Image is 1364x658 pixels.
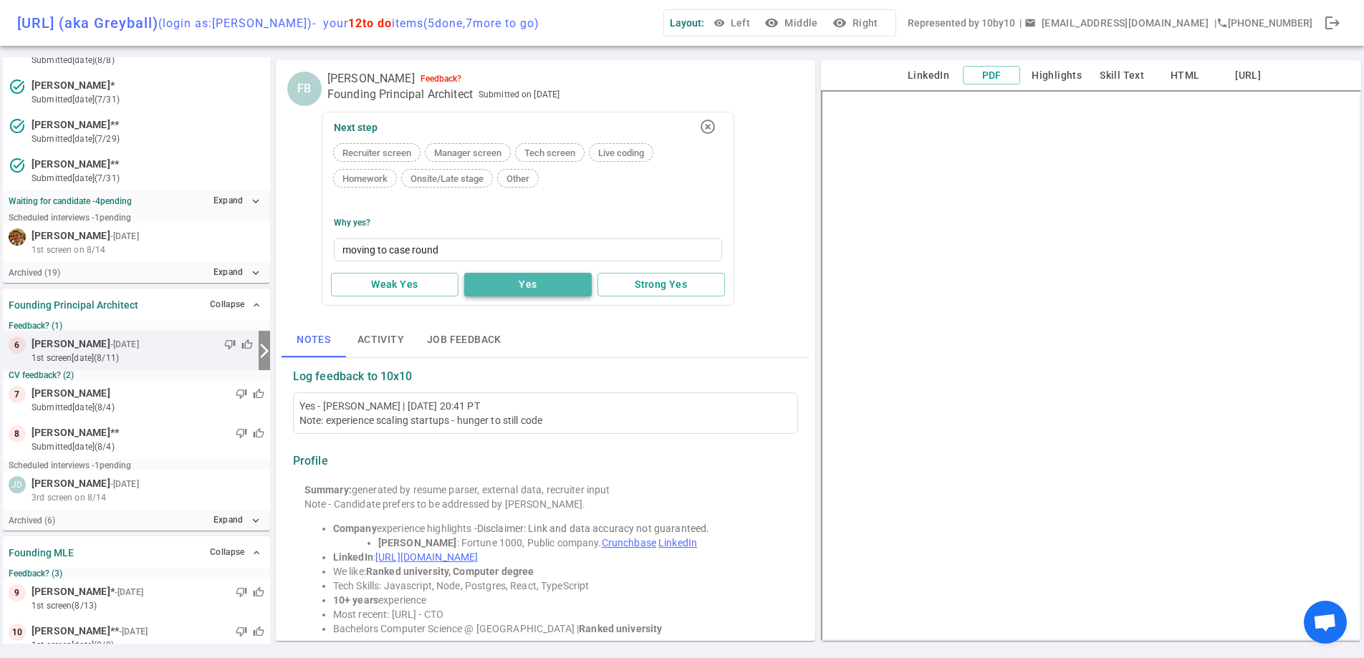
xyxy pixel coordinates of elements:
small: - [DATE] [110,478,139,490]
div: basic tabs example [282,323,810,357]
li: : [333,550,787,564]
i: task_alt [9,117,26,135]
button: visibilityRight [830,10,884,37]
span: [PERSON_NAME] [32,386,110,401]
div: Yes - [PERSON_NAME] | [DATE] 20:41 PT Note: experience scaling startups - hunger to still code [299,399,792,427]
div: FB [287,72,322,106]
div: Feedback? [421,74,461,84]
button: highlight_off [693,112,722,141]
div: [URL] (aka Greyball) [17,14,539,32]
small: Archived ( 6 ) [9,516,55,526]
span: [PERSON_NAME] [32,78,110,93]
span: 3rd screen on 8/14 [32,491,106,504]
button: Skill Text [1093,67,1151,84]
button: Highlights [1026,67,1087,84]
button: Activity [346,323,416,357]
span: [PERSON_NAME] [32,228,110,243]
i: task_alt [9,157,26,174]
small: Feedback? (1) [9,321,264,331]
strong: LinkedIn [333,551,373,563]
span: Live coding [592,147,650,158]
strong: [PERSON_NAME] [378,537,457,548]
i: task_alt [9,78,26,95]
span: [PERSON_NAME] [32,117,110,132]
button: Weak Yes [331,273,458,296]
button: Strong Yes [597,273,725,296]
small: Scheduled interviews - 1 pending [9,213,131,223]
small: CV feedback? (2) [9,370,264,380]
button: Collapse [206,294,264,315]
span: email [1024,17,1036,29]
div: 9 [9,584,26,601]
small: Feedback? (3) [9,569,264,579]
li: : Fortune 1000, Public company. [378,536,787,550]
li: experience highlights - [333,521,787,536]
div: 7 [9,386,26,403]
span: (login as: [PERSON_NAME] ) [158,16,312,30]
button: Expandexpand_more [210,190,264,211]
span: thumb_down [236,388,247,400]
small: Scheduled interviews - 1 pending [9,460,131,470]
small: - [DATE] [110,230,139,243]
div: Done [1318,9,1347,37]
button: Left [710,10,756,37]
small: 1st Screen (8/13) [32,599,264,612]
a: [URL][DOMAIN_NAME] [375,551,478,563]
i: visibility [832,16,847,30]
small: Archived ( 19 ) [9,268,60,278]
strong: Ranked university [579,623,662,634]
span: Recruiter screen [337,147,417,158]
span: logout [1324,14,1341,32]
strong: 10+ years [333,594,378,606]
span: expand_less [251,547,262,558]
span: [PERSON_NAME] [327,72,415,86]
div: 10 [9,624,26,641]
span: thumb_up [253,586,264,598]
button: [URL] [1219,67,1277,84]
span: thumb_up [253,427,264,439]
a: Open chat [1304,601,1347,644]
i: visibility [764,16,779,30]
i: arrow_forward_ios [256,342,273,359]
span: thumb_up [253,388,264,400]
strong: Ranked university, Computer degree [366,566,534,577]
strong: Founding Principal Architect [9,299,138,311]
strong: Waiting for candidate - 4 pending [9,196,132,206]
div: Why Yes? [334,218,370,228]
div: generated by resume parser, external data, recruiter input [304,483,787,497]
i: highlight_off [699,118,716,135]
span: Onsite/Late stage [405,173,489,184]
small: - [DATE] [119,625,148,638]
span: [PERSON_NAME] [32,584,110,599]
span: thumb_up [253,626,264,637]
a: LinkedIn [658,537,697,548]
span: 1st screen on 8/14 [32,243,105,256]
button: Notes [282,323,346,357]
small: submitted [DATE] (8/4) [32,401,264,414]
textarea: moving to case round [334,238,722,261]
li: Most recent: [URL] - CTO [333,607,787,621]
button: Collapse [206,542,264,563]
span: thumb_down [236,626,247,637]
small: submitted [DATE] (8/4) [32,440,264,453]
span: Homework [337,173,393,184]
button: HTML [1156,67,1214,84]
strong: Profile [293,454,328,468]
button: LinkedIn [900,67,957,84]
li: We like: [333,564,787,579]
small: submitted [DATE] (7/31) [32,172,264,185]
div: JD [9,476,26,493]
i: expand_more [249,266,262,279]
span: visibility [714,17,725,29]
span: [PERSON_NAME] [32,425,110,440]
strong: Log feedback to 10x10 [293,369,413,384]
a: Crunchbase [602,537,656,548]
span: 12 to do [348,16,392,30]
span: thumb_down [236,586,247,598]
button: Job feedback [416,323,513,357]
button: Open a message box [1022,10,1214,37]
span: Disclaimer: Link and data accuracy not guaranteed. [477,523,710,534]
span: Manager screen [428,147,507,158]
strong: Company [333,523,377,534]
button: visibilityMiddle [762,10,823,37]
